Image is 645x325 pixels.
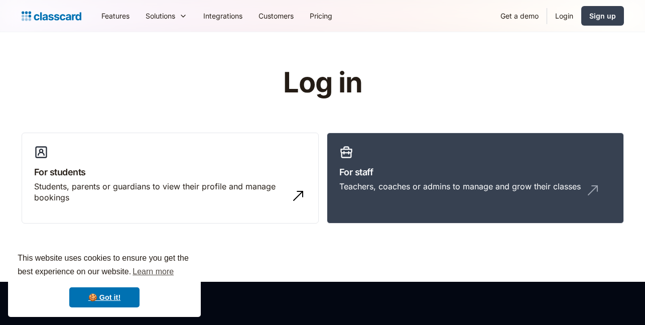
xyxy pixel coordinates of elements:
[34,165,306,179] h3: For students
[34,181,286,203] div: Students, parents or guardians to view their profile and manage bookings
[18,252,191,279] span: This website uses cookies to ensure you get the best experience on our website.
[492,5,547,27] a: Get a demo
[581,6,624,26] a: Sign up
[339,181,581,192] div: Teachers, coaches or admins to manage and grow their classes
[327,133,624,224] a: For staffTeachers, coaches or admins to manage and grow their classes
[250,5,302,27] a: Customers
[8,243,201,317] div: cookieconsent
[547,5,581,27] a: Login
[131,264,175,279] a: learn more about cookies
[302,5,340,27] a: Pricing
[93,5,138,27] a: Features
[22,133,319,224] a: For studentsStudents, parents or guardians to view their profile and manage bookings
[138,5,195,27] div: Solutions
[589,11,616,21] div: Sign up
[195,5,250,27] a: Integrations
[146,11,175,21] div: Solutions
[69,287,140,307] a: dismiss cookie message
[339,165,611,179] h3: For staff
[22,9,81,23] a: home
[163,67,482,98] h1: Log in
